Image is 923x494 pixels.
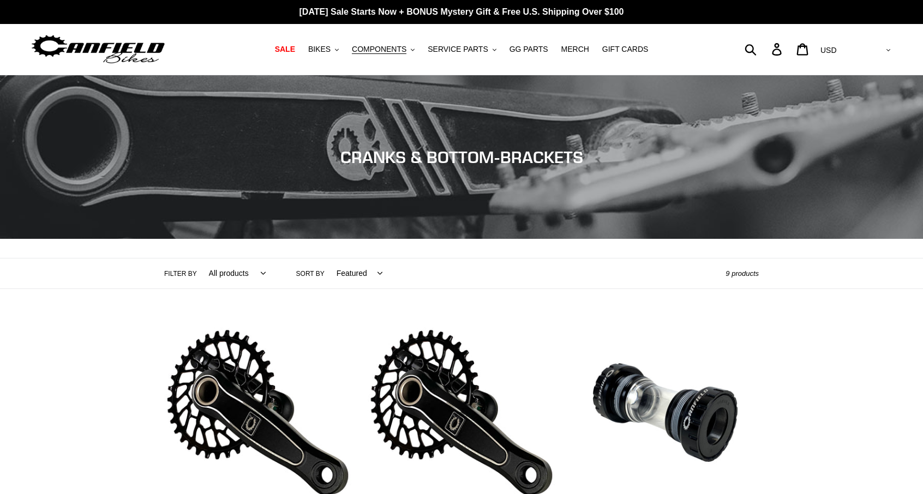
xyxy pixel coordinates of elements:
a: GG PARTS [504,42,554,57]
a: GIFT CARDS [597,42,654,57]
button: BIKES [303,42,344,57]
span: BIKES [308,45,331,54]
span: COMPONENTS [352,45,406,54]
label: Sort by [296,269,325,279]
button: COMPONENTS [346,42,420,57]
span: SALE [275,45,295,54]
label: Filter by [164,269,197,279]
span: GIFT CARDS [602,45,649,54]
img: Canfield Bikes [30,32,166,67]
span: 9 products [726,269,759,278]
span: CRANKS & BOTTOM-BRACKETS [340,147,583,167]
input: Search [751,37,778,61]
span: GG PARTS [510,45,548,54]
span: SERVICE PARTS [428,45,488,54]
button: SERVICE PARTS [422,42,501,57]
a: MERCH [556,42,595,57]
span: MERCH [561,45,589,54]
a: SALE [269,42,301,57]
